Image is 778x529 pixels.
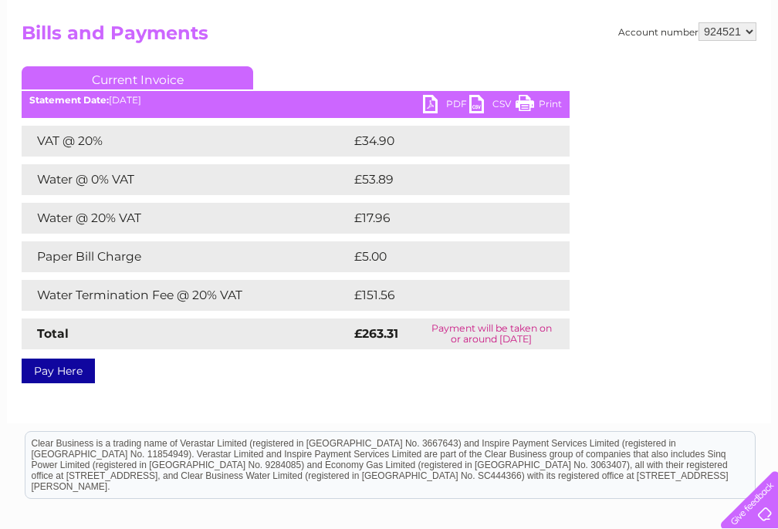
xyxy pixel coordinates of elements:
[22,359,95,383] a: Pay Here
[516,95,562,117] a: Print
[350,203,537,234] td: £17.96
[469,95,516,117] a: CSV
[22,203,350,234] td: Water @ 20% VAT
[487,8,594,27] a: 0333 014 3131
[350,241,534,272] td: £5.00
[354,326,398,341] strong: £263.31
[25,8,755,75] div: Clear Business is a trading name of Verastar Limited (registered in [GEOGRAPHIC_DATA] No. 3667643...
[414,318,570,349] td: Payment will be taken on or around [DATE]
[37,326,69,341] strong: Total
[675,66,713,77] a: Contact
[22,126,350,157] td: VAT @ 20%
[644,66,666,77] a: Blog
[618,22,756,41] div: Account number
[22,22,756,52] h2: Bills and Payments
[22,164,350,195] td: Water @ 0% VAT
[350,126,540,157] td: £34.90
[588,66,634,77] a: Telecoms
[29,94,109,106] b: Statement Date:
[545,66,579,77] a: Energy
[727,66,763,77] a: Log out
[22,241,350,272] td: Paper Bill Charge
[350,164,539,195] td: £53.89
[22,66,253,89] a: Current Invoice
[22,95,570,106] div: [DATE]
[350,280,540,311] td: £151.56
[27,40,106,87] img: logo.png
[423,95,469,117] a: PDF
[506,66,536,77] a: Water
[22,280,350,311] td: Water Termination Fee @ 20% VAT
